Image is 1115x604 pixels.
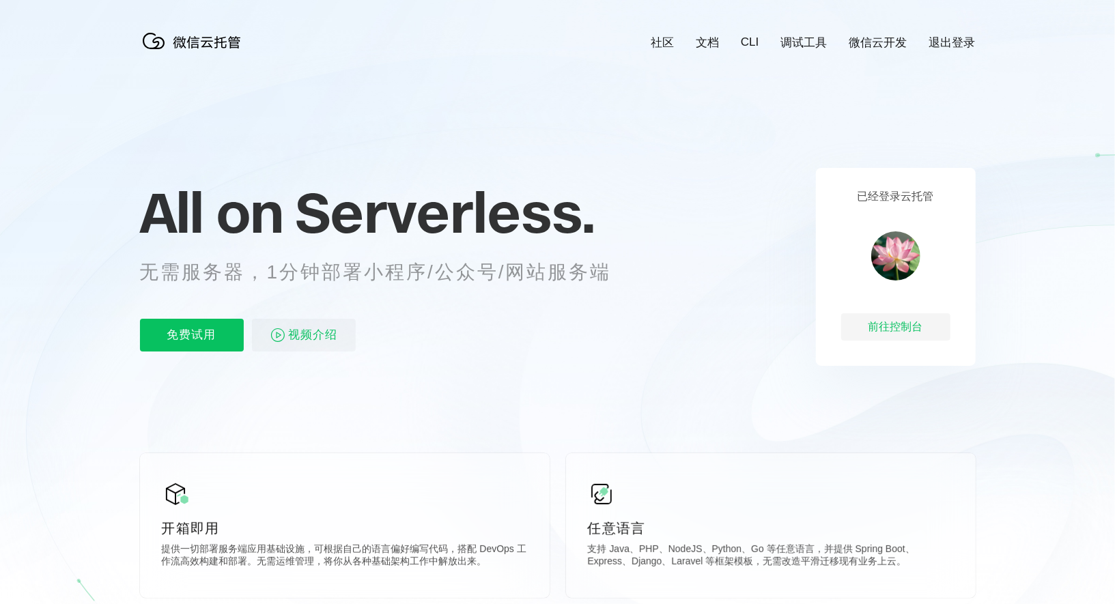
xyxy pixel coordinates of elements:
p: 支持 Java、PHP、NodeJS、Python、Go 等任意语言，并提供 Spring Boot、Express、Django、Laravel 等框架模板，无需改造平滑迁移现有业务上云。 [588,543,954,571]
a: CLI [741,35,759,49]
p: 开箱即用 [162,519,528,538]
span: 视频介绍 [289,319,338,351]
div: 前往控制台 [841,313,950,341]
span: Serverless. [296,178,595,246]
a: 文档 [696,35,719,51]
a: 微信云开发 [849,35,907,51]
p: 免费试用 [140,319,244,351]
p: 已经登录云托管 [858,190,934,204]
p: 提供一切部署服务端应用基础设施，可根据自己的语言偏好编写代码，搭配 DevOps 工作流高效构建和部署。无需运维管理，将你从各种基础架构工作中解放出来。 [162,543,528,571]
a: 退出登录 [929,35,976,51]
a: 调试工具 [781,35,828,51]
p: 任意语言 [588,519,954,538]
a: 微信云托管 [140,45,249,57]
p: 无需服务器，1分钟部署小程序/公众号/网站服务端 [140,259,637,286]
img: video_play.svg [270,327,286,343]
img: 微信云托管 [140,27,249,55]
a: 社区 [651,35,674,51]
span: All on [140,178,283,246]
